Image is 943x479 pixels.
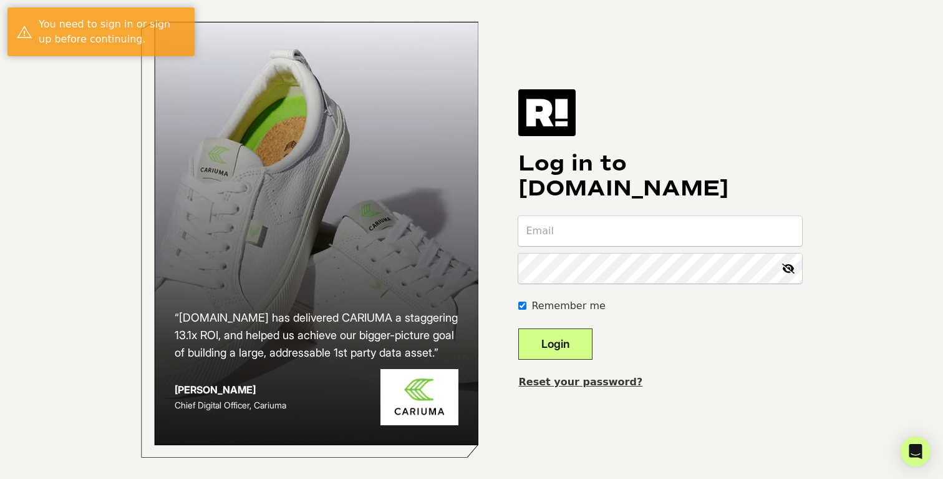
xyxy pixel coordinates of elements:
[175,309,459,362] h2: “[DOMAIN_NAME] has delivered CARIUMA a staggering 13.1x ROI, and helped us achieve our bigger-pic...
[175,383,256,396] strong: [PERSON_NAME]
[531,299,605,314] label: Remember me
[518,151,802,201] h1: Log in to [DOMAIN_NAME]
[518,328,592,360] button: Login
[518,216,802,246] input: Email
[175,400,286,410] span: Chief Digital Officer, Cariuma
[901,437,931,467] div: Open Intercom Messenger
[518,89,576,136] img: Retention.com
[518,376,642,388] a: Reset your password?
[39,17,185,47] div: You need to sign in or sign up before continuing.
[380,369,458,426] img: Cariuma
